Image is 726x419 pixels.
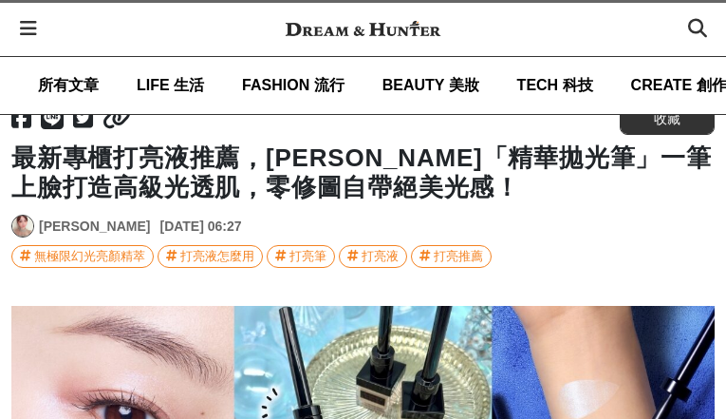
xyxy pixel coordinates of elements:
[382,77,479,93] span: BEAUTY 美妝
[434,246,483,267] div: 打亮推薦
[382,57,479,114] a: BEAUTY 美妝
[180,246,254,267] div: 打亮液怎麼用
[158,245,263,268] a: 打亮液怎麼用
[517,77,593,93] span: TECH 科技
[267,245,335,268] a: 打亮筆
[38,77,99,93] span: 所有文章
[39,217,150,237] a: [PERSON_NAME]
[159,217,241,237] div: [DATE] 06:27
[137,57,204,114] a: LIFE 生活
[362,246,399,267] div: 打亮液
[11,215,34,238] a: Avatar
[12,216,33,237] img: Avatar
[620,103,715,135] button: 收藏
[289,246,326,267] div: 打亮筆
[517,57,593,114] a: TECH 科技
[11,245,154,268] a: 無極限幻光亮顏精萃
[11,143,715,202] h1: 最新專櫃打亮液推薦，[PERSON_NAME]「精華拋光筆」一筆上臉打造高級光透肌，零修圖自帶絕美光感！
[38,57,99,114] a: 所有文章
[137,77,204,93] span: LIFE 生活
[411,245,492,268] a: 打亮推薦
[276,11,450,46] img: Dream & Hunter
[242,57,344,114] a: FASHION 流行
[34,246,145,267] div: 無極限幻光亮顏精萃
[242,77,344,93] span: FASHION 流行
[339,245,407,268] a: 打亮液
